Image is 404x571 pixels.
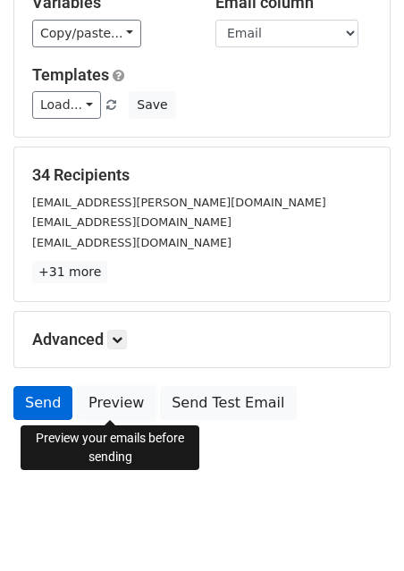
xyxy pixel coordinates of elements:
a: Load... [32,91,101,119]
a: Preview [77,386,156,420]
a: Templates [32,65,109,84]
small: [EMAIL_ADDRESS][DOMAIN_NAME] [32,236,231,249]
div: Preview your emails before sending [21,425,199,470]
a: Copy/paste... [32,20,141,47]
h5: 34 Recipients [32,165,372,185]
small: [EMAIL_ADDRESS][PERSON_NAME][DOMAIN_NAME] [32,196,326,209]
a: Send [13,386,72,420]
a: Send Test Email [160,386,296,420]
iframe: Chat Widget [315,485,404,571]
button: Save [129,91,175,119]
h5: Advanced [32,330,372,349]
a: +31 more [32,261,107,283]
small: [EMAIL_ADDRESS][DOMAIN_NAME] [32,215,231,229]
